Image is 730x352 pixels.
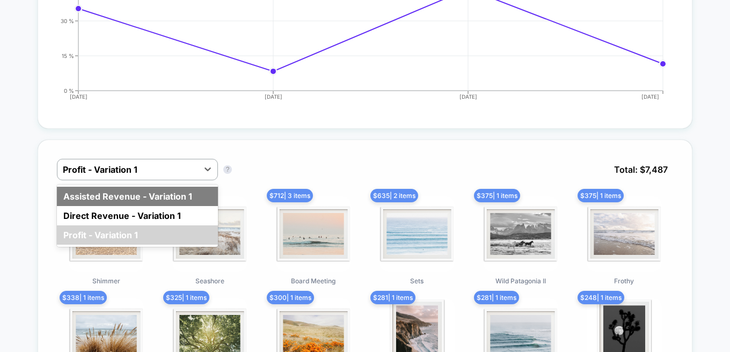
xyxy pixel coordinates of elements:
img: Board Meeting [276,196,351,272]
button: ? [223,165,232,174]
span: $ 712 | 3 items [267,189,313,202]
div: Direct Revenue - Variation 1 [57,206,218,225]
span: Seashore [195,277,224,285]
span: $ 375 | 1 items [578,189,624,202]
div: Profit - Variation 1 [57,225,218,245]
span: Sets [410,277,424,285]
tspan: [DATE] [459,93,477,100]
span: $ 338 | 1 items [60,291,107,304]
div: Assisted Revenue - Variation 1 [57,187,218,206]
tspan: [DATE] [69,93,87,100]
span: $ 281 | 1 items [474,291,519,304]
img: Sets [379,196,455,272]
img: Wild Patagonia II [483,196,558,272]
tspan: [DATE] [264,93,282,100]
tspan: 0 % [64,87,74,93]
span: Total: $ 7,487 [609,159,673,180]
span: $ 281 | 1 items [370,291,415,304]
span: Board Meeting [291,277,335,285]
span: $ 375 | 1 items [474,189,520,202]
tspan: 30 % [61,17,74,24]
span: Shimmer [92,277,120,285]
span: $ 300 | 1 items [267,291,314,304]
tspan: 15 % [62,52,74,58]
img: Frothy [587,196,662,272]
tspan: [DATE] [641,93,659,100]
span: $ 635 | 2 items [370,189,418,202]
span: $ 325 | 1 items [163,291,209,304]
span: Frothy [614,277,634,285]
span: $ 248 | 1 items [578,291,624,304]
span: Wild Patagonia II [495,277,546,285]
